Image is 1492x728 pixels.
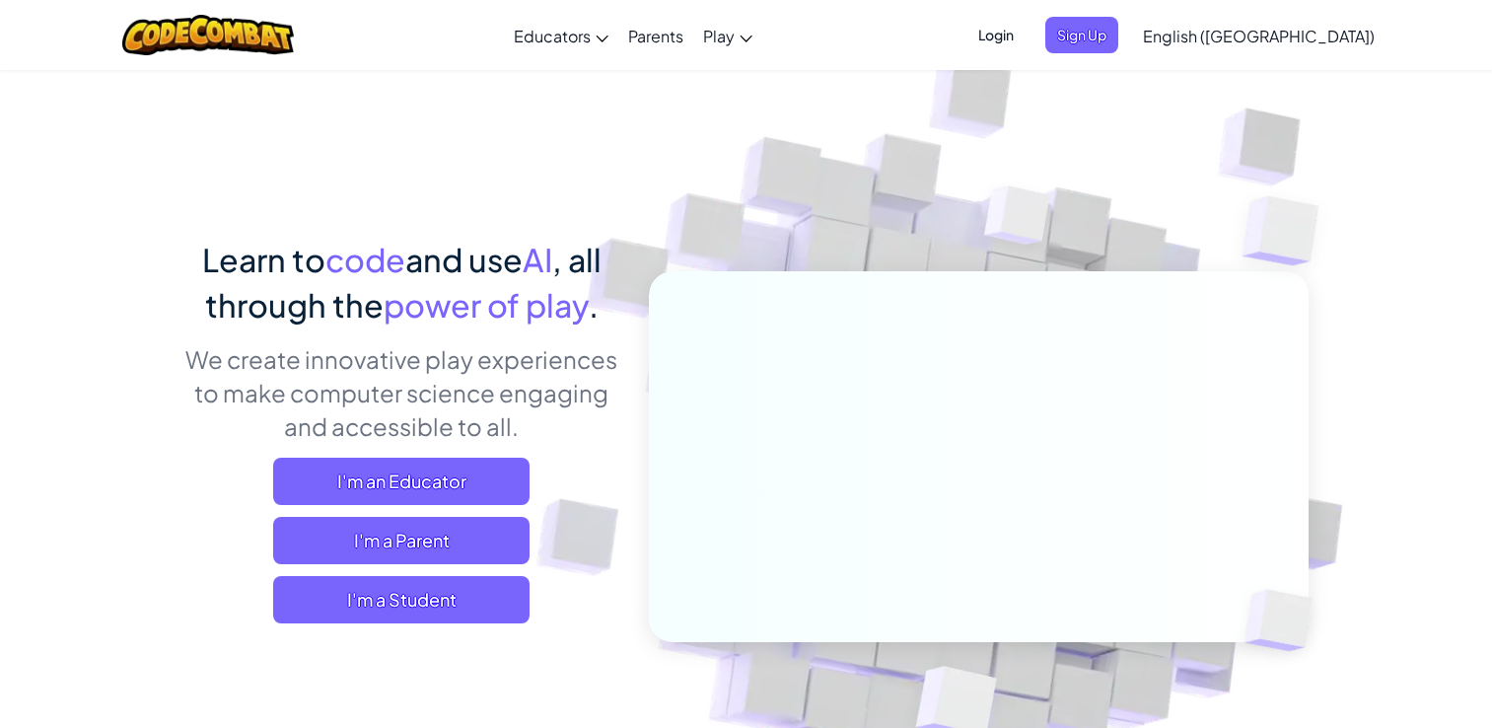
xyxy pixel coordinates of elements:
[384,285,589,325] span: power of play
[1143,26,1375,46] span: English ([GEOGRAPHIC_DATA])
[693,9,762,62] a: Play
[1045,17,1118,53] button: Sign Up
[273,576,530,623] button: I'm a Student
[405,240,523,279] span: and use
[703,26,735,46] span: Play
[273,517,530,564] a: I'm a Parent
[122,15,295,55] img: CodeCombat logo
[1203,148,1374,315] img: Overlap cubes
[947,147,1089,294] img: Overlap cubes
[202,240,325,279] span: Learn to
[273,458,530,505] a: I'm an Educator
[966,17,1026,53] button: Login
[1211,548,1359,692] img: Overlap cubes
[514,26,591,46] span: Educators
[589,285,599,325] span: .
[184,342,619,443] p: We create innovative play experiences to make computer science engaging and accessible to all.
[504,9,618,62] a: Educators
[325,240,405,279] span: code
[1133,9,1385,62] a: English ([GEOGRAPHIC_DATA])
[618,9,693,62] a: Parents
[523,240,552,279] span: AI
